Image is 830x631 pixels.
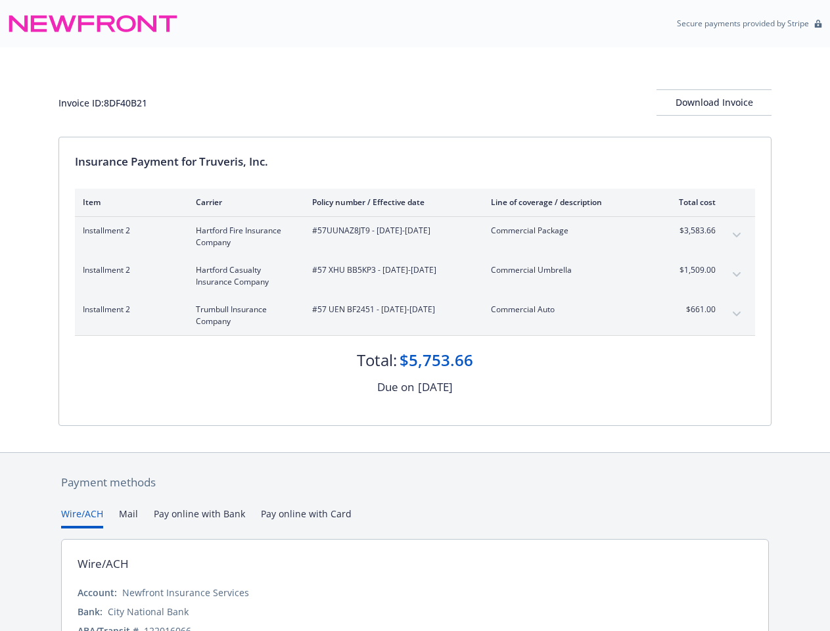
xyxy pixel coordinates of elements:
[78,605,103,619] div: Bank:
[312,197,470,208] div: Policy number / Effective date
[666,225,716,237] span: $3,583.66
[657,90,772,115] div: Download Invoice
[312,264,470,276] span: #57 XHU BB5KP3 - [DATE]-[DATE]
[61,507,103,528] button: Wire/ACH
[83,304,175,315] span: Installment 2
[75,296,755,335] div: Installment 2Trumbull Insurance Company#57 UEN BF2451 - [DATE]-[DATE]Commercial Auto$661.00expand...
[119,507,138,528] button: Mail
[357,349,397,371] div: Total:
[154,507,245,528] button: Pay online with Bank
[418,379,453,396] div: [DATE]
[491,264,645,276] span: Commercial Umbrella
[491,197,645,208] div: Line of coverage / description
[677,18,809,29] p: Secure payments provided by Stripe
[196,304,291,327] span: Trumbull Insurance Company
[491,225,645,237] span: Commercial Package
[726,225,747,246] button: expand content
[78,586,117,599] div: Account:
[726,304,747,325] button: expand content
[75,217,755,256] div: Installment 2Hartford Fire Insurance Company#57UUNAZ8JT9 - [DATE]-[DATE]Commercial Package$3,583....
[83,264,175,276] span: Installment 2
[666,304,716,315] span: $661.00
[196,264,291,288] span: Hartford Casualty Insurance Company
[312,225,470,237] span: #57UUNAZ8JT9 - [DATE]-[DATE]
[122,586,249,599] div: Newfront Insurance Services
[83,225,175,237] span: Installment 2
[75,256,755,296] div: Installment 2Hartford Casualty Insurance Company#57 XHU BB5KP3 - [DATE]-[DATE]Commercial Umbrella...
[726,264,747,285] button: expand content
[61,474,769,491] div: Payment methods
[75,153,755,170] div: Insurance Payment for Truveris, Inc.
[78,555,129,573] div: Wire/ACH
[196,197,291,208] div: Carrier
[196,225,291,248] span: Hartford Fire Insurance Company
[666,264,716,276] span: $1,509.00
[108,605,189,619] div: City National Bank
[491,304,645,315] span: Commercial Auto
[400,349,473,371] div: $5,753.66
[657,89,772,116] button: Download Invoice
[377,379,414,396] div: Due on
[58,96,147,110] div: Invoice ID: 8DF40B21
[312,304,470,315] span: #57 UEN BF2451 - [DATE]-[DATE]
[261,507,352,528] button: Pay online with Card
[666,197,716,208] div: Total cost
[83,197,175,208] div: Item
